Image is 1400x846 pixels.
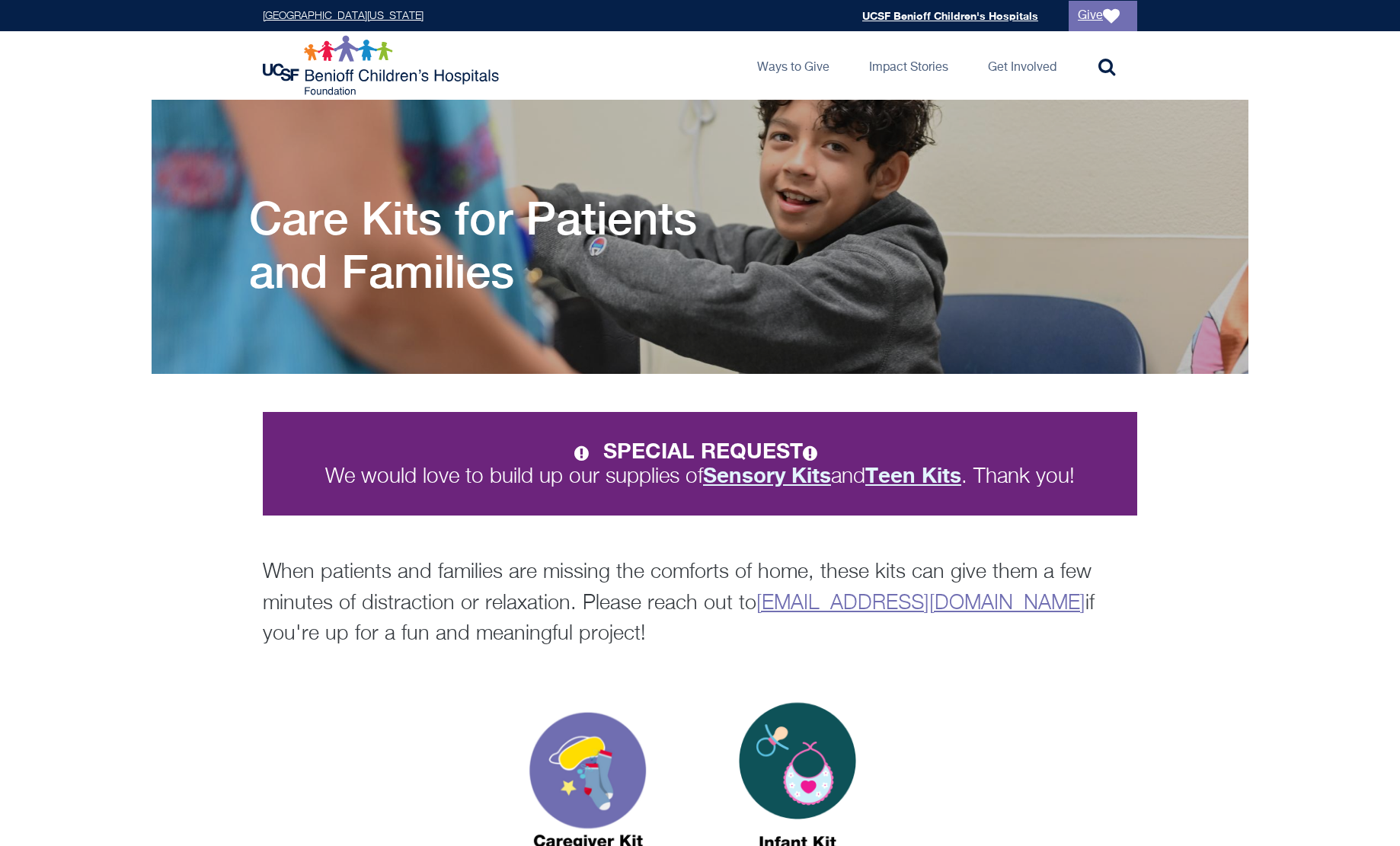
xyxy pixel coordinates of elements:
[862,9,1038,22] a: UCSF Benioff Children's Hospitals
[756,593,1085,614] a: [EMAIL_ADDRESS][DOMAIN_NAME]
[745,31,842,100] a: Ways to Give
[703,466,831,487] a: Sensory Kits
[290,439,1110,488] p: We would love to build up our supplies of and . Thank you!
[703,462,831,487] strong: Sensory Kits
[857,31,961,100] a: Impact Stories
[603,438,826,463] strong: SPECIAL REQUEST
[263,35,503,96] img: Logo for UCSF Benioff Children's Hospitals Foundation
[976,31,1069,100] a: Get Involved
[263,557,1137,650] p: When patients and families are missing the comforts of home, these kits can give them a few minut...
[263,11,424,21] a: [GEOGRAPHIC_DATA][US_STATE]
[865,466,961,487] a: Teen Kits
[865,462,961,487] strong: Teen Kits
[1069,1,1137,31] a: Give
[249,191,767,298] h1: Care Kits for Patients and Families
